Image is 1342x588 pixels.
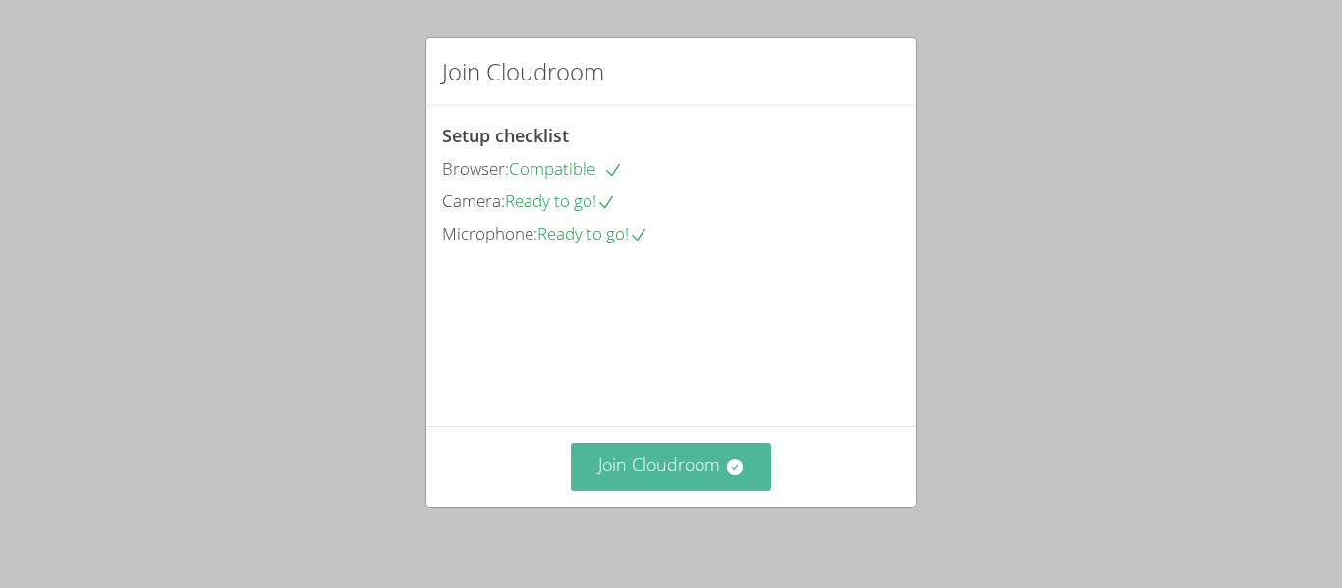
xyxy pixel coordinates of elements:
span: Microphone: [442,222,537,244]
span: Compatible [509,157,623,180]
h2: Join Cloudroom [442,54,604,89]
span: Setup checklist [442,124,569,147]
span: Ready to go! [537,222,648,244]
span: Browser: [442,157,509,180]
span: Camera: [442,189,505,212]
button: Join Cloudroom [571,443,772,491]
span: Ready to go! [505,189,616,212]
